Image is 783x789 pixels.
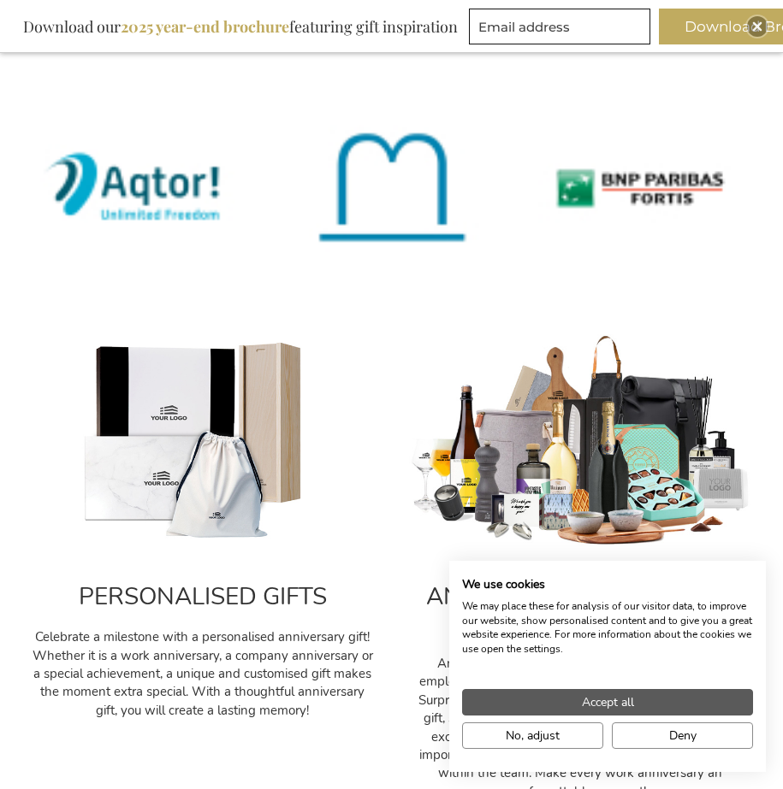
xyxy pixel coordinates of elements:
h2: ANNIVERSARY GIFTS WITH IMPACT [409,584,753,637]
p: Celebrate a milestone with a personalised anniversary gift! Whether it is a work anniversary, a c... [31,628,375,720]
h2: PERSONALISED GIFTS [31,584,375,610]
img: Close [752,21,762,32]
p: We may place these for analysis of our visitor data, to improve our website, show personalised co... [462,599,753,657]
div: Download our featuring gift inspiration [15,9,466,44]
img: cadeau_personeel_medewerkers-kerst_1 [409,334,753,549]
form: marketing offers and promotions [469,9,655,50]
span: Deny [669,727,697,745]
span: No, adjust [506,727,560,745]
button: Adjust cookie preferences [462,722,603,749]
button: Accept all cookies [462,689,753,715]
div: Close [747,16,768,37]
img: Personalised_gifts [31,334,375,549]
span: Accept all [582,693,634,711]
b: 2025 year-end brochure [121,16,289,37]
h2: We use cookies [462,577,753,592]
input: Email address [469,9,650,44]
button: Deny all cookies [612,722,753,749]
